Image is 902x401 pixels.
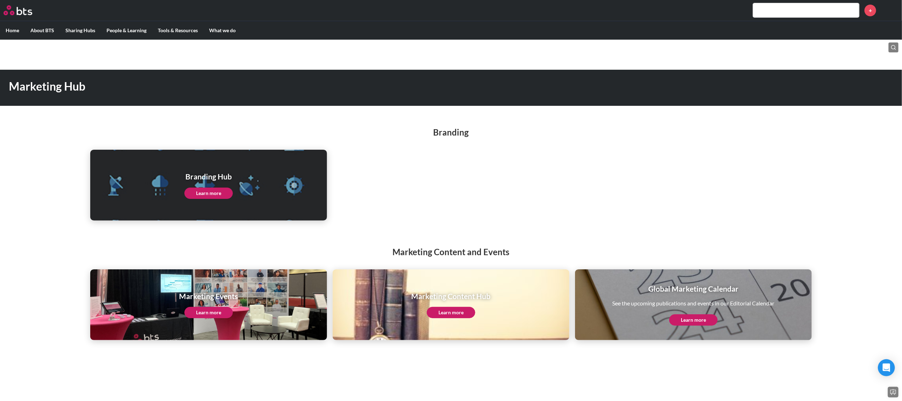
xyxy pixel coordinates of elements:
[152,21,203,40] label: Tools & Resources
[669,314,718,326] a: Learn more
[4,5,45,15] a: Go home
[613,283,775,294] h1: Global Marketing Calendar
[613,299,775,307] p: See the upcoming publications and events in our Editorial Calendar
[184,171,233,182] h1: Branding Hub
[878,359,895,376] div: Open Intercom Messenger
[25,21,60,40] label: About BTS
[60,21,101,40] label: Sharing Hubs
[184,307,233,318] a: Learn more
[412,291,491,301] h1: Marketing Content Hub
[427,307,475,318] a: Learn more
[203,21,241,40] label: What we do
[184,188,233,199] a: Learn more
[101,21,152,40] label: People & Learning
[881,2,898,19] img: Emily Crowe
[4,5,32,15] img: BTS Logo
[9,79,628,94] h1: Marketing Hub
[179,291,238,301] h1: Marketing Events
[881,2,898,19] a: Profile
[864,5,876,16] a: +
